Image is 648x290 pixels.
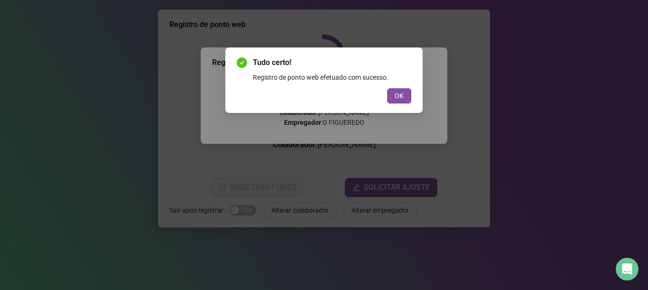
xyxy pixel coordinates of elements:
div: Registro de ponto web efetuado com sucesso. [253,72,411,83]
span: Tudo certo! [253,57,411,68]
div: Open Intercom Messenger [616,258,639,281]
button: OK [387,88,411,103]
span: OK [395,91,404,101]
span: check-circle [237,57,247,68]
